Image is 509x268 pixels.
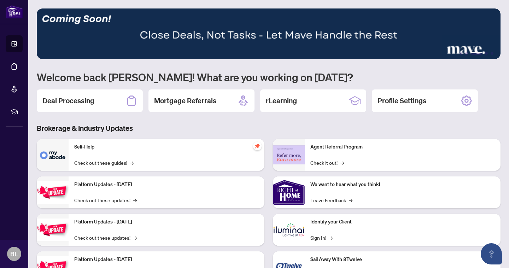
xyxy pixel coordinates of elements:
[378,96,426,106] h2: Profile Settings
[266,96,297,106] h2: rLearning
[74,218,259,226] p: Platform Updates - [DATE]
[310,143,495,151] p: Agent Referral Program
[310,256,495,263] p: Sail Away With 8Twelve
[130,159,134,167] span: →
[74,143,259,151] p: Self-Help
[74,181,259,188] p: Platform Updates - [DATE]
[74,196,137,204] a: Check out these updates!→
[310,181,495,188] p: We want to hear what you think!
[310,196,352,204] a: Leave Feedback→
[37,123,501,133] h3: Brokerage & Industry Updates
[491,52,493,55] button: 5
[310,218,495,226] p: Identify your Client
[133,196,137,204] span: →
[37,219,69,241] img: Platform Updates - July 8, 2025
[340,159,344,167] span: →
[273,176,305,208] img: We want to hear what you think!
[460,52,462,55] button: 1
[74,159,134,167] a: Check out these guides!→
[74,256,259,263] p: Platform Updates - [DATE]
[37,70,501,84] h1: Welcome back [PERSON_NAME]! What are you working on [DATE]?
[481,243,502,264] button: Open asap
[273,214,305,246] img: Identify your Client
[485,52,488,55] button: 4
[154,96,216,106] h2: Mortgage Referrals
[74,234,137,241] a: Check out these updates!→
[253,142,262,150] span: pushpin
[329,234,333,241] span: →
[37,8,501,59] img: Slide 2
[471,52,482,55] button: 3
[6,5,23,18] img: logo
[37,139,69,171] img: Self-Help
[10,249,18,259] span: BL
[310,234,333,241] a: Sign In!→
[273,145,305,165] img: Agent Referral Program
[133,234,137,241] span: →
[465,52,468,55] button: 2
[349,196,352,204] span: →
[310,159,344,167] a: Check it out!→
[37,181,69,203] img: Platform Updates - July 21, 2025
[42,96,94,106] h2: Deal Processing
